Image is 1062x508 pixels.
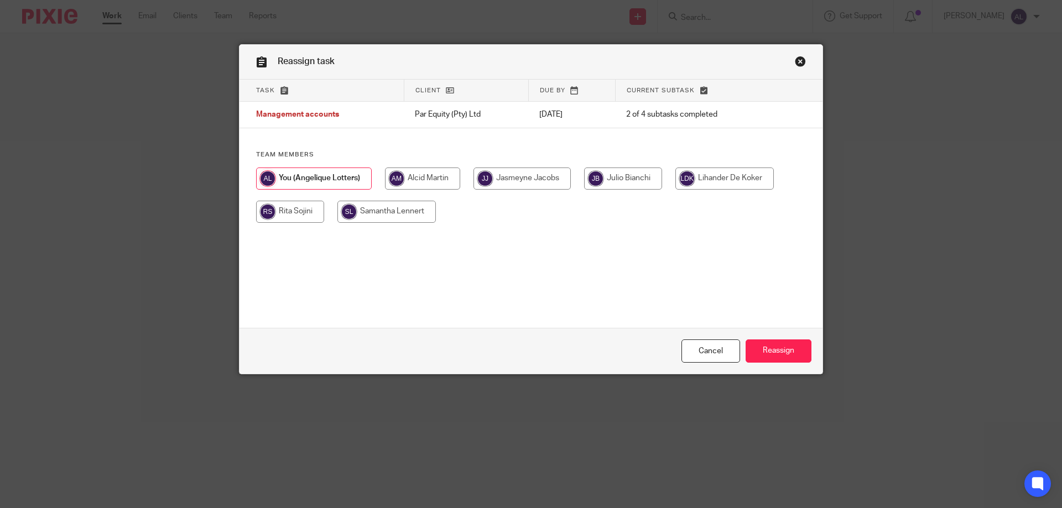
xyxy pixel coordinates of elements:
[256,150,806,159] h4: Team members
[627,87,695,93] span: Current subtask
[415,87,441,93] span: Client
[681,339,740,363] a: Close this dialog window
[278,57,335,66] span: Reassign task
[256,87,275,93] span: Task
[539,109,604,120] p: [DATE]
[540,87,565,93] span: Due by
[746,339,811,363] input: Reassign
[615,102,775,128] td: 2 of 4 subtasks completed
[795,56,806,71] a: Close this dialog window
[415,109,517,120] p: Par Equity (Pty) Ltd
[256,111,339,119] span: Management accounts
